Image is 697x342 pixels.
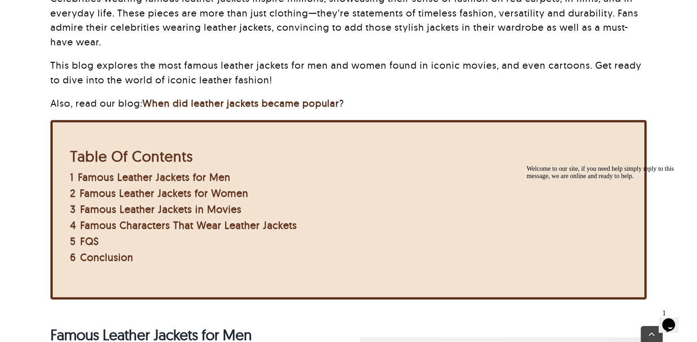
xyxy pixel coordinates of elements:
span: 5 [70,235,76,248]
a: 5 FQS [70,235,99,248]
span: Famous Leather Jackets for Women [80,187,248,200]
a: 2 Famous Leather Jackets for Women [70,187,248,200]
p: Also, read our blog: ? [50,96,647,111]
span: 4 [70,219,76,232]
iframe: chat widget [523,162,688,301]
a: 3 Famous Leather Jackets in Movies [70,203,241,216]
span: Famous Leather Jackets in Movies [80,203,241,216]
span: 6 [70,251,76,264]
p: This blog explores the most famous leather jackets for men and women found in iconic movies, and ... [50,58,647,87]
span: 2 [70,187,76,200]
iframe: chat widget [659,305,688,333]
span: 3 [70,203,76,216]
span: 1 [70,171,74,184]
span: Famous Leather Jackets for Men [78,171,231,184]
a: 6 Conclusion [70,251,133,264]
span: Welcome to our site, if you need help simply reply to this message, we are online and ready to help. [4,4,151,18]
span: Conclusion [80,251,133,264]
a: 4 Famous Characters That Wear Leather Jackets [70,219,297,232]
a: When did leather jackets became popular [143,97,339,109]
a: 1 Famous Leather Jackets for Men [70,171,231,184]
span: Famous Characters That Wear Leather Jackets [80,219,297,232]
span: FQS [80,235,99,248]
b: Table Of Contents [70,147,193,165]
div: Welcome to our site, if you need help simply reply to this message, we are online and ready to help. [4,4,169,18]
